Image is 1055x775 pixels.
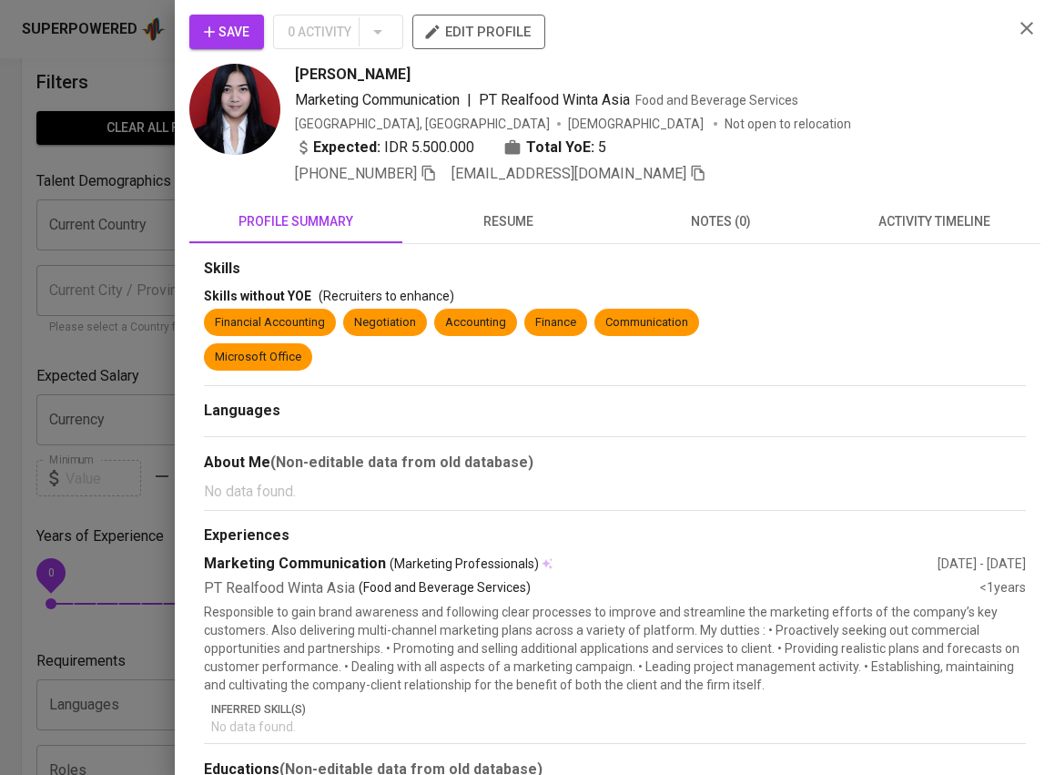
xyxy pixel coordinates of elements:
[189,64,280,155] img: 6d733a5e3bb69d479d782a2ecfdd5185.jpg
[211,718,1026,736] p: No data found.
[204,21,249,44] span: Save
[451,165,686,182] span: [EMAIL_ADDRESS][DOMAIN_NAME]
[635,93,798,107] span: Food and Beverage Services
[295,64,411,86] span: [PERSON_NAME]
[204,481,1026,503] p: No data found.
[204,578,979,599] div: PT Realfood Winta Asia
[204,401,1026,422] div: Languages
[568,115,706,133] span: [DEMOGRAPHIC_DATA]
[204,525,1026,546] div: Experiences
[295,165,417,182] span: [PHONE_NUMBER]
[204,452,1026,474] div: About Me
[838,210,1030,233] span: activity timeline
[204,603,1026,694] p: Responsible to gain brand awareness and following clear processes to improve and streamline the m...
[313,137,380,158] b: Expected:
[412,15,545,49] button: edit profile
[535,314,576,331] div: Finance
[189,15,264,49] button: Save
[427,20,531,44] span: edit profile
[204,289,311,303] span: Skills without YOE
[526,137,594,158] b: Total YoE:
[479,91,630,108] span: PT Realfood Winta Asia
[215,349,301,366] div: Microsoft Office
[270,454,533,471] b: (Non-editable data from old database)
[295,137,474,158] div: IDR 5.500.000
[445,314,506,331] div: Accounting
[605,314,688,331] div: Communication
[319,289,454,303] span: (Recruiters to enhance)
[204,259,1026,280] div: Skills
[390,555,539,573] span: (Marketing Professionals)
[295,91,460,108] span: Marketing Communication
[725,115,851,133] p: Not open to relocation
[413,210,604,233] span: resume
[295,115,550,133] div: [GEOGRAPHIC_DATA], [GEOGRAPHIC_DATA]
[598,137,606,158] span: 5
[979,578,1026,599] div: <1 years
[200,210,391,233] span: profile summary
[204,554,938,575] div: Marketing Communication
[354,314,416,331] div: Negotiation
[938,555,1026,573] div: [DATE] - [DATE]
[467,89,472,111] span: |
[412,24,545,38] a: edit profile
[215,314,325,331] div: Financial Accounting
[626,210,817,233] span: notes (0)
[359,578,531,599] p: (Food and Beverage Services)
[211,701,1026,718] p: Inferred Skill(s)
